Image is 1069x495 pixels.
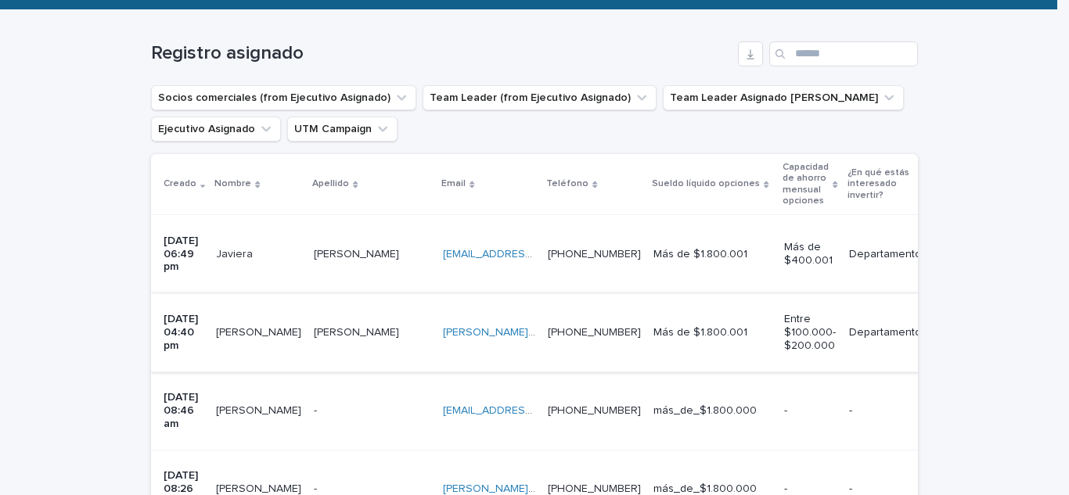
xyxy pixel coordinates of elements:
p: [DATE] 06:49 pm [164,235,203,274]
p: [PERSON_NAME] [314,245,402,261]
a: [PHONE_NUMBER] [548,483,641,494]
p: Departamentos [849,326,927,339]
p: Email [441,175,466,192]
button: Socios comerciales (from Ejecutivo Asignado) [151,85,416,110]
button: Team Leader Asignado LLamados [663,85,904,110]
a: [PERSON_NAME][EMAIL_ADDRESS][DOMAIN_NAME] [443,327,705,338]
p: - [784,404,836,418]
p: Más de $400.001 [784,241,836,267]
p: Creado [164,175,196,192]
p: Más de $1.800.001 [653,248,772,261]
p: [DATE] 04:40 pm [164,313,203,352]
p: [PERSON_NAME] [314,323,402,339]
input: Search [769,41,918,66]
p: Capacidad de ahorro mensual opciones [783,159,829,210]
p: - [314,401,320,418]
a: [PERSON_NAME][EMAIL_ADDRESS][PERSON_NAME][DOMAIN_NAME] [443,483,790,494]
button: Ejecutivo Asignado [151,117,281,142]
p: Departamentos [849,248,927,261]
p: Javiera [216,245,256,261]
p: Sueldo líquido opciones [652,175,760,192]
a: [EMAIL_ADDRESS][DOMAIN_NAME] [443,249,620,260]
p: [DATE] 08:46 am [164,391,203,430]
a: [PHONE_NUMBER] [548,405,641,416]
p: [PERSON_NAME] [216,323,304,339]
p: Apellido [312,175,349,192]
a: [PHONE_NUMBER] [548,327,641,338]
p: - [849,404,927,418]
p: Entre $100.000- $200.000 [784,313,836,352]
a: [EMAIL_ADDRESS][DOMAIN_NAME] [443,405,620,416]
h1: Registro asignado [151,42,732,65]
p: más_de_$1.800.000 [653,404,772,418]
button: Team Leader (from Ejecutivo Asignado) [423,85,657,110]
p: Teléfono [546,175,588,192]
p: Más de $1.800.001 [653,326,772,339]
p: ¿En qué estás interesado invertir? [848,164,920,204]
p: [PERSON_NAME] [216,401,304,418]
a: [PHONE_NUMBER] [548,249,641,260]
p: Nombre [214,175,251,192]
button: UTM Campaign [287,117,398,142]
